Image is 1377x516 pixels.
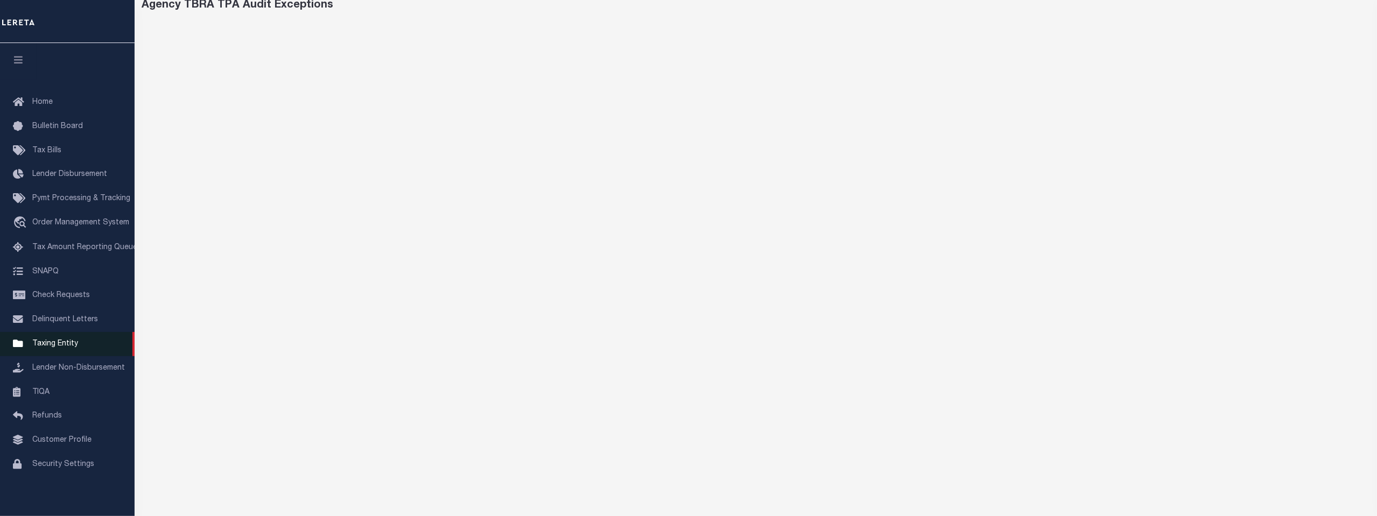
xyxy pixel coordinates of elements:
span: Order Management System [32,219,129,227]
span: TIQA [32,388,50,395]
span: Refunds [32,412,62,420]
span: Lender Non-Disbursement [32,364,125,372]
span: Bulletin Board [32,123,83,130]
span: Lender Disbursement [32,171,107,178]
span: SNAPQ [32,267,59,275]
span: Pymt Processing & Tracking [32,195,130,202]
span: Home [32,98,53,106]
span: Tax Amount Reporting Queue [32,244,137,251]
span: Taxing Entity [32,340,78,348]
span: Customer Profile [32,436,92,444]
i: travel_explore [13,216,30,230]
span: Tax Bills [32,147,61,154]
span: Delinquent Letters [32,316,98,323]
span: Security Settings [32,461,94,468]
span: Check Requests [32,292,90,299]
